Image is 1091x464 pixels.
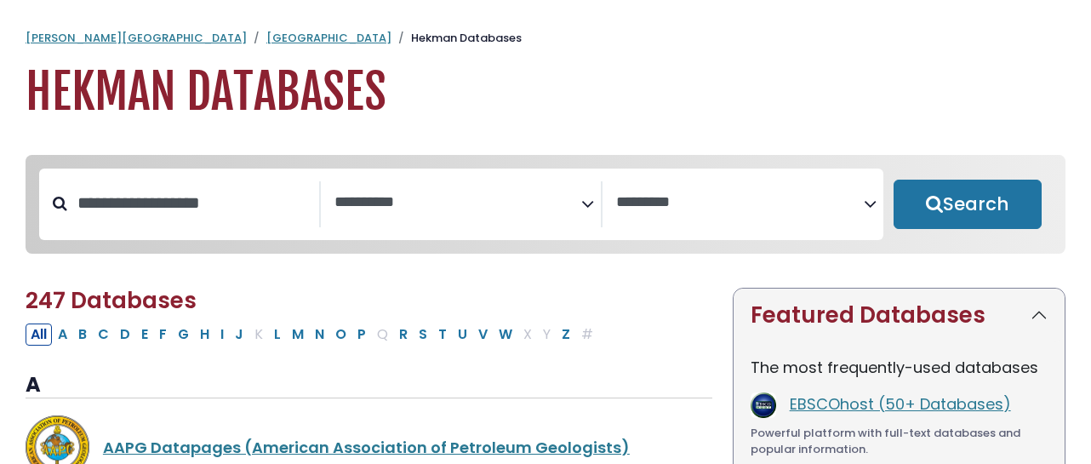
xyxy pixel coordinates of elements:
button: Filter Results N [310,324,329,346]
button: Filter Results P [352,324,371,346]
button: Filter Results H [195,324,214,346]
button: Filter Results B [73,324,92,346]
a: [PERSON_NAME][GEOGRAPHIC_DATA] [26,30,247,46]
button: Submit for Search Results [894,180,1042,229]
button: Filter Results S [414,324,432,346]
textarea: Search [616,194,863,212]
button: All [26,324,52,346]
button: Filter Results Z [557,324,575,346]
button: Filter Results U [453,324,472,346]
a: EBSCOhost (50+ Databases) [790,393,1011,415]
button: Filter Results T [433,324,452,346]
button: Filter Results L [269,324,286,346]
button: Filter Results D [115,324,135,346]
button: Filter Results O [330,324,351,346]
button: Filter Results E [136,324,153,346]
button: Filter Results W [494,324,517,346]
nav: Search filters [26,155,1065,254]
div: Alpha-list to filter by first letter of database name [26,323,600,344]
button: Filter Results G [173,324,194,346]
a: AAPG Datapages (American Association of Petroleum Geologists) [103,437,630,458]
button: Filter Results I [215,324,229,346]
h3: A [26,373,712,398]
button: Filter Results M [287,324,309,346]
div: Powerful platform with full-text databases and popular information. [751,425,1048,458]
button: Filter Results C [93,324,114,346]
a: [GEOGRAPHIC_DATA] [266,30,391,46]
li: Hekman Databases [391,30,522,47]
button: Filter Results F [154,324,172,346]
button: Featured Databases [734,289,1065,342]
button: Filter Results J [230,324,248,346]
h1: Hekman Databases [26,64,1065,121]
input: Search database by title or keyword [67,189,319,217]
p: The most frequently-used databases [751,356,1048,379]
span: 247 Databases [26,285,197,316]
button: Filter Results R [394,324,413,346]
textarea: Search [334,194,581,212]
nav: breadcrumb [26,30,1065,47]
button: Filter Results V [473,324,493,346]
button: Filter Results A [53,324,72,346]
